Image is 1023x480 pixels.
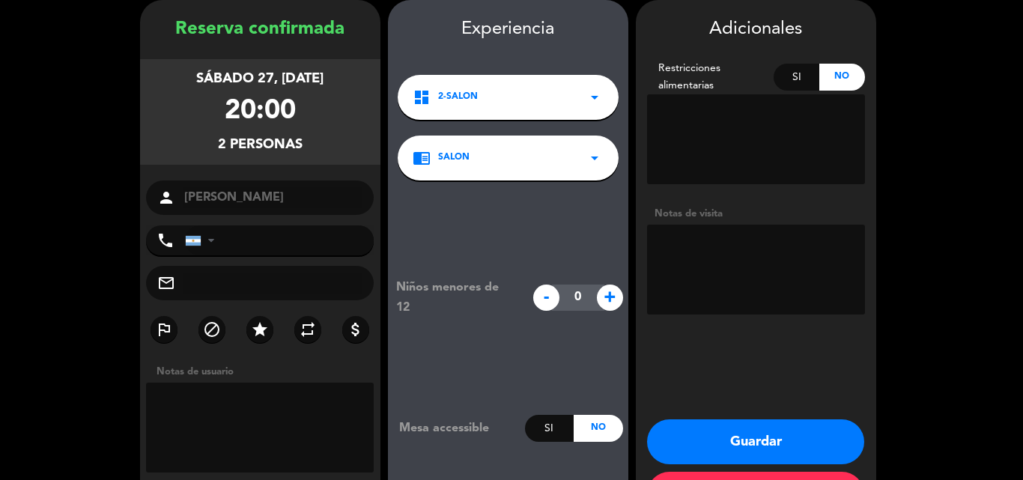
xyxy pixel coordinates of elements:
[196,68,324,90] div: sábado 27, [DATE]
[218,134,303,156] div: 2 personas
[251,320,269,338] i: star
[155,320,173,338] i: outlined_flag
[413,88,431,106] i: dashboard
[438,151,470,165] span: SALON
[186,226,220,255] div: Argentina: +54
[533,285,559,311] span: -
[647,419,864,464] button: Guardar
[347,320,365,338] i: attach_money
[413,149,431,167] i: chrome_reader_mode
[203,320,221,338] i: block
[647,15,865,44] div: Adicionales
[299,320,317,338] i: repeat
[597,285,623,311] span: +
[774,64,819,91] div: Si
[385,278,525,317] div: Niños menores de 12
[819,64,865,91] div: No
[140,15,380,44] div: Reserva confirmada
[586,149,604,167] i: arrow_drop_down
[525,415,574,442] div: Si
[225,90,296,134] div: 20:00
[157,189,175,207] i: person
[388,15,628,44] div: Experiencia
[157,231,174,249] i: phone
[149,364,380,380] div: Notas de usuario
[388,419,525,438] div: Mesa accessible
[647,60,774,94] div: Restricciones alimentarias
[157,274,175,292] i: mail_outline
[586,88,604,106] i: arrow_drop_down
[574,415,622,442] div: No
[438,90,478,105] span: 2-SALON
[647,206,865,222] div: Notas de visita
